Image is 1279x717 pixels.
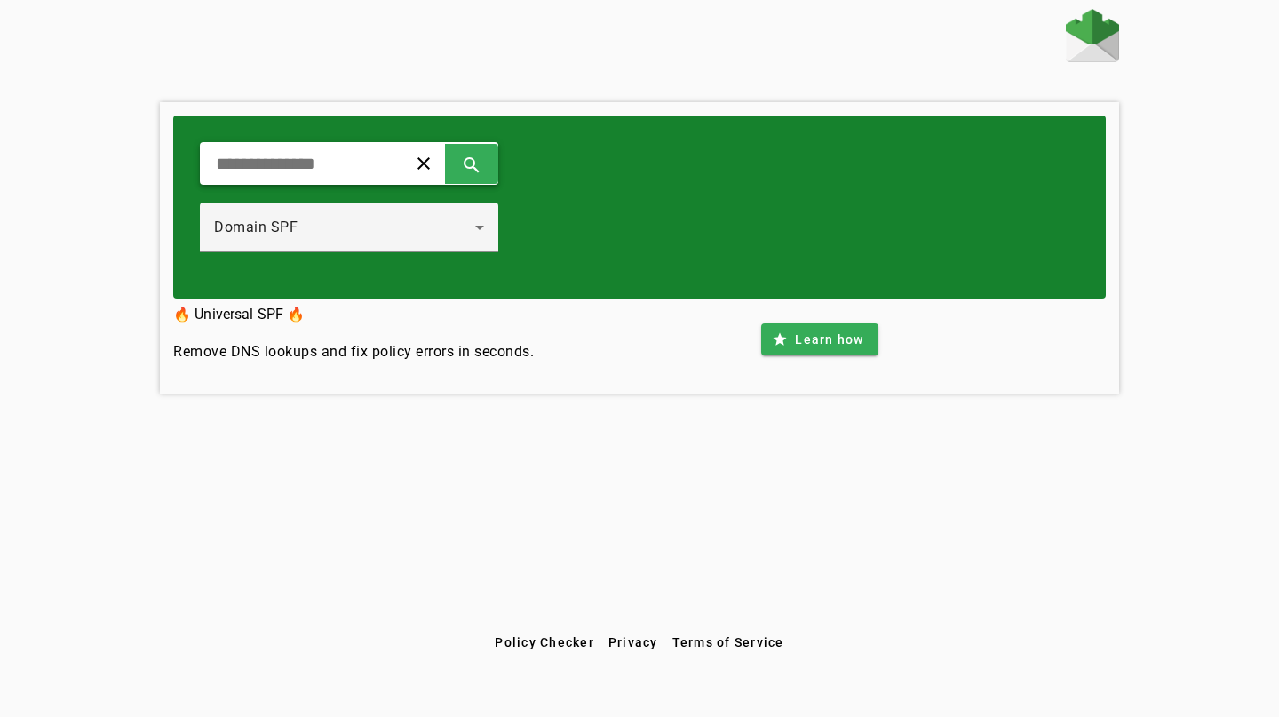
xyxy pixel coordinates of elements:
button: Policy Checker [488,626,601,658]
span: Learn how [795,331,863,348]
a: Home [1066,9,1119,67]
button: Privacy [601,626,665,658]
span: Terms of Service [672,635,784,649]
span: Domain SPF [214,219,298,235]
button: Terms of Service [665,626,791,658]
h3: 🔥 Universal SPF 🔥 [173,302,534,327]
span: Privacy [608,635,658,649]
h4: Remove DNS lookups and fix policy errors in seconds. [173,341,534,362]
button: Learn how [761,323,878,355]
span: Policy Checker [495,635,594,649]
img: Fraudmarc Logo [1066,9,1119,62]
